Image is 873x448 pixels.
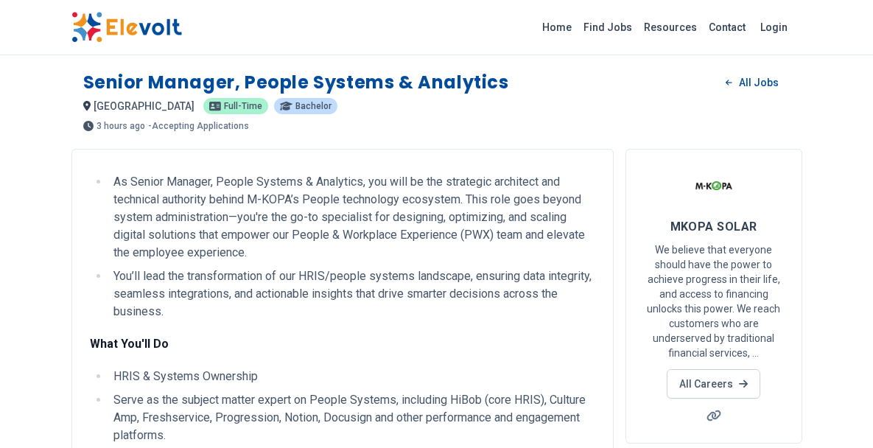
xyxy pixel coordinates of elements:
li: Serve as the subject matter expert on People Systems, including HiBob (core HRIS), Culture Amp, F... [109,391,595,444]
p: We believe that everyone should have the power to achieve progress in their life, and access to f... [644,242,784,360]
li: As Senior Manager, People Systems & Analytics, you will be the strategic architect and technical ... [109,173,595,262]
a: All Jobs [714,71,790,94]
a: Resources [638,15,703,39]
a: Login [751,13,796,42]
span: Full-time [224,102,262,111]
p: - Accepting Applications [148,122,249,130]
img: MKOPA SOLAR [695,167,732,204]
span: 3 hours ago [97,122,145,130]
span: [GEOGRAPHIC_DATA] [94,100,194,112]
h1: Senior Manager, People Systems & Analytics [83,71,509,94]
span: MKOPA SOLAR [670,220,757,234]
span: Bachelor [295,102,332,111]
a: Find Jobs [578,15,638,39]
li: HRIS & Systems Ownership [109,368,595,385]
img: Elevolt [71,12,182,43]
a: All Careers [667,369,760,399]
li: You’ll lead the transformation of our HRIS/people systems landscape, ensuring data integrity, sea... [109,267,595,321]
strong: What You'll Do [90,337,169,351]
a: Contact [703,15,751,39]
a: Home [536,15,578,39]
